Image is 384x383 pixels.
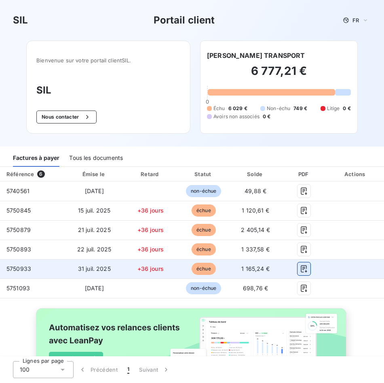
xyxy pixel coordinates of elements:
[36,83,180,98] h3: SIL
[192,204,216,217] span: échue
[78,207,110,214] span: 15 juil. 2025
[179,170,228,178] div: Statut
[6,207,31,214] span: 5750845
[69,150,123,167] div: Tous les documents
[192,263,216,275] span: échue
[242,207,269,214] span: 1 120,61 €
[241,226,270,233] span: 2 405,14 €
[232,170,280,178] div: Solde
[192,243,216,255] span: échue
[85,285,104,292] span: [DATE]
[186,282,221,294] span: non-échue
[6,265,31,272] span: 5750933
[154,13,215,28] h3: Portail client
[36,57,180,64] span: Bienvenue sur votre portail client SIL .
[6,171,34,177] div: Référence
[137,246,164,253] span: +36 jours
[245,187,266,194] span: 49,88 €
[352,17,359,23] span: FR
[243,285,268,292] span: 698,76 €
[213,113,260,120] span: Avoirs non associés
[186,185,221,197] span: non-échue
[20,366,30,374] span: 100
[85,187,104,194] span: [DATE]
[241,246,270,253] span: 1 337,58 €
[228,105,247,112] span: 6 029 €
[37,170,44,178] span: 6
[36,111,96,123] button: Nous contacter
[13,150,59,167] div: Factures à payer
[137,265,164,272] span: +36 jours
[125,170,176,178] div: Retard
[127,366,129,374] span: 1
[343,105,350,112] span: 0 €
[67,170,122,178] div: Émise le
[6,226,31,233] span: 5750879
[293,105,307,112] span: 749 €
[207,51,305,60] h6: [PERSON_NAME] TRANSPORT
[329,170,382,178] div: Actions
[213,105,225,112] span: Échu
[78,265,111,272] span: 31 juil. 2025
[206,98,209,105] span: 0
[122,361,134,378] button: 1
[74,361,122,378] button: Précédent
[137,226,164,233] span: +36 jours
[327,105,340,112] span: Litige
[263,113,270,120] span: 0 €
[283,170,325,178] div: PDF
[137,207,164,214] span: +36 jours
[267,105,290,112] span: Non-échu
[207,64,351,86] h2: 6 777,21 €
[6,285,30,292] span: 5751093
[241,265,270,272] span: 1 165,24 €
[6,246,31,253] span: 5750893
[77,246,111,253] span: 22 juil. 2025
[78,226,111,233] span: 21 juil. 2025
[134,361,175,378] button: Suivant
[192,224,216,236] span: échue
[13,13,28,28] h3: SIL
[6,187,30,194] span: 5740561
